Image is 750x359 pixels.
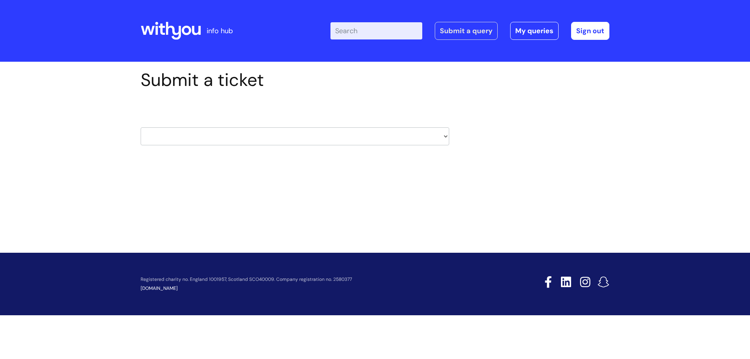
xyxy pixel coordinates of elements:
[330,22,422,39] input: Search
[571,22,609,40] a: Sign out
[141,285,178,291] a: [DOMAIN_NAME]
[435,22,498,40] a: Submit a query
[141,277,489,282] p: Registered charity no. England 1001957, Scotland SCO40009. Company registration no. 2580377
[330,22,609,40] div: | -
[207,25,233,37] p: info hub
[141,70,449,91] h1: Submit a ticket
[510,22,559,40] a: My queries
